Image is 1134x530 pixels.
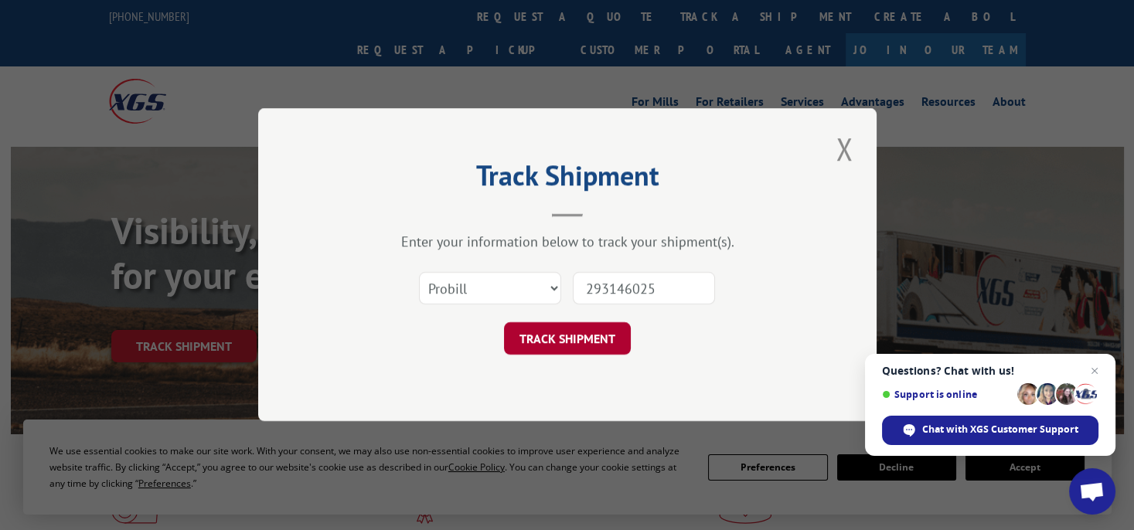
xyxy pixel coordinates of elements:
div: Enter your information below to track your shipment(s). [335,233,799,251]
button: TRACK SHIPMENT [504,323,631,355]
input: Number(s) [573,273,715,305]
a: Open chat [1069,468,1115,515]
button: Close modal [831,127,857,170]
span: Questions? Chat with us! [882,365,1098,377]
span: Chat with XGS Customer Support [882,416,1098,445]
span: Chat with XGS Customer Support [922,423,1078,437]
h2: Track Shipment [335,165,799,194]
span: Support is online [882,389,1012,400]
